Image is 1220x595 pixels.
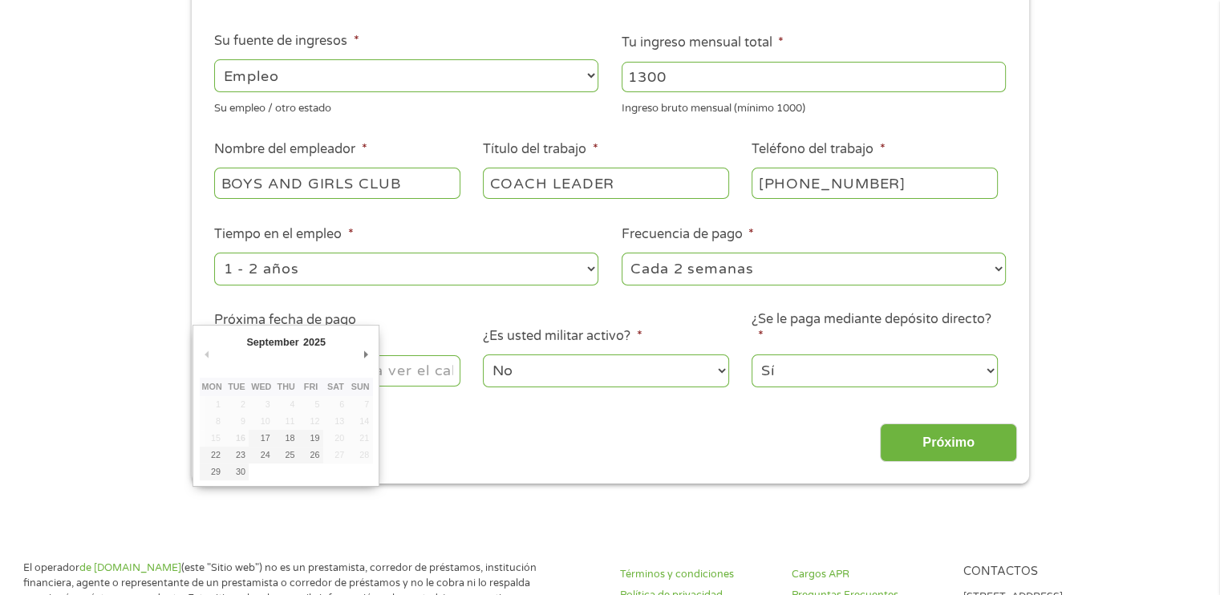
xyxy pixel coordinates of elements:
[752,311,991,327] font: ¿Se le paga mediante depósito directo?
[79,561,181,574] a: de [DOMAIN_NAME]
[225,463,249,480] button: 30
[214,168,460,198] input: Walmart
[228,382,245,391] abbr: Tuesday
[622,34,772,51] font: Tu ingreso mensual total
[298,447,323,463] button: 26
[249,447,274,463] button: 24
[752,141,873,157] font: Teléfono del trabajo
[327,382,344,391] abbr: Saturday
[622,62,1006,92] input: 1800
[214,33,347,49] font: Su fuente de ingresos
[304,382,318,391] abbr: Friday
[214,141,355,157] font: Nombre del empleador
[752,168,997,198] input: (231) 754-4010
[200,344,214,366] button: Previous Month
[880,423,1017,463] input: Próximo
[792,567,944,582] a: Cargos APR
[351,382,370,391] abbr: Sunday
[251,382,271,391] abbr: Wednesday
[225,447,249,463] button: 23
[274,430,298,447] button: 18
[278,382,295,391] abbr: Thursday
[200,447,225,463] button: 22
[622,226,743,242] font: Frecuencia de pago
[483,328,630,344] font: ¿Es usted militar activo?
[483,168,728,198] input: Cajero
[214,226,342,242] font: Tiempo en el empleo
[963,565,1115,580] h4: Contactos
[274,447,298,463] button: 25
[622,95,1006,117] div: Ingreso bruto mensual (mínimo 1000)
[298,430,323,447] button: 19
[214,312,356,345] font: Próxima fecha de pago (DD/MM/AAAA)
[214,95,598,117] div: Su empleo / otro estado
[249,430,274,447] button: 17
[200,463,225,480] button: 29
[620,567,772,582] a: Términos y condiciones
[483,141,586,157] font: Título del trabajo
[359,344,373,366] button: Next Month
[202,382,222,391] abbr: Monday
